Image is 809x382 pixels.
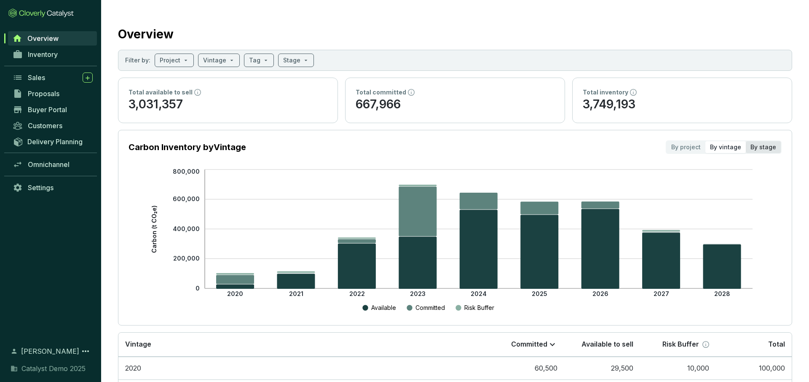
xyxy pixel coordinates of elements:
p: Filter by: [125,56,150,65]
tspan: 0 [196,285,200,292]
span: Catalyst Demo 2025 [21,363,86,374]
a: Inventory [8,47,97,62]
a: Sales [8,70,97,85]
p: 3,031,357 [129,97,327,113]
span: Inventory [28,50,58,59]
tspan: 2025 [532,290,547,297]
tspan: 200,000 [173,255,200,262]
div: By project [667,141,705,153]
span: Buyer Portal [28,105,67,114]
p: Total committed [356,88,406,97]
span: Delivery Planning [27,137,83,146]
th: Vintage [118,333,488,357]
a: Customers [8,118,97,133]
span: Proposals [28,89,59,98]
th: Available to sell [564,333,640,357]
div: segmented control [666,140,782,154]
span: Overview [27,34,59,43]
tspan: 2027 [654,290,669,297]
tspan: 2026 [592,290,608,297]
p: Available [371,304,396,312]
span: Settings [28,183,54,192]
tspan: 2023 [410,290,426,297]
p: Committed [511,340,547,349]
p: 667,966 [356,97,555,113]
a: Delivery Planning [8,135,97,148]
tspan: 2020 [227,290,243,297]
h2: Overview [118,25,174,43]
a: Proposals [8,86,97,101]
a: Omnichannel [8,157,97,172]
p: Risk Buffer [662,340,699,349]
p: Carbon Inventory by Vintage [129,141,246,153]
p: Total available to sell [129,88,193,97]
tspan: 2024 [471,290,487,297]
a: Settings [8,180,97,195]
p: Total inventory [583,88,628,97]
p: Committed [415,304,445,312]
div: By stage [746,141,781,153]
tspan: 400,000 [173,225,200,232]
p: 3,749,193 [583,97,782,113]
th: Total [716,333,792,357]
a: Overview [8,31,97,46]
tspan: 2021 [289,290,303,297]
tspan: 2022 [349,290,365,297]
span: Sales [28,73,45,82]
p: Risk Buffer [464,304,494,312]
tspan: 800,000 [173,168,200,175]
span: Customers [28,121,62,130]
span: [PERSON_NAME] [21,346,79,356]
tspan: Carbon (t CO₂e) [150,205,158,253]
span: Omnichannel [28,160,70,169]
tspan: 600,000 [173,195,200,202]
div: By vintage [705,141,746,153]
tspan: 2028 [714,290,730,297]
a: Buyer Portal [8,102,97,117]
